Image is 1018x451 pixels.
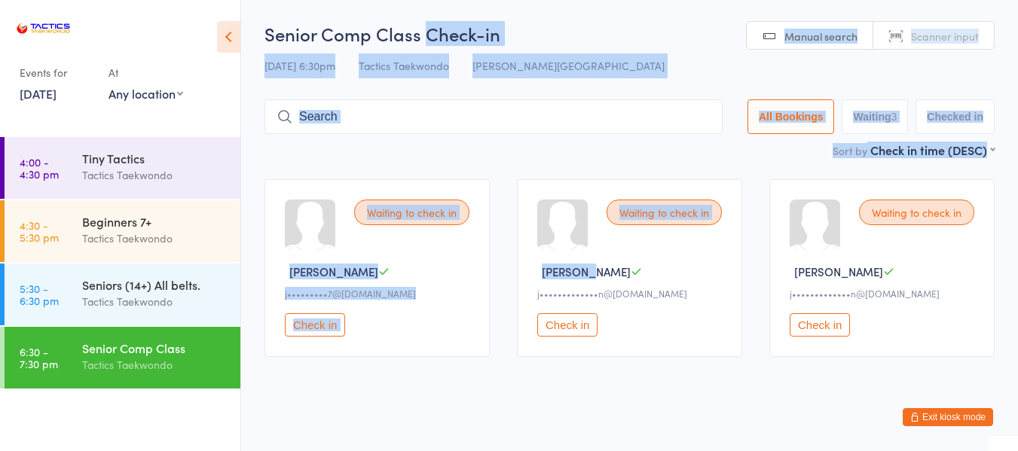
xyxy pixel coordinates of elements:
[82,230,228,247] div: Tactics Taekwondo
[747,99,835,134] button: All Bookings
[109,85,183,102] div: Any location
[82,340,228,356] div: Senior Comp Class
[289,264,378,279] span: [PERSON_NAME]
[264,21,995,46] h2: Senior Comp Class Check-in
[903,408,993,426] button: Exit kiosk mode
[5,137,240,199] a: 4:00 -4:30 pmTiny TacticsTactics Taekwondo
[790,313,850,337] button: Check in
[20,156,59,180] time: 4:00 - 4:30 pm
[542,264,631,279] span: [PERSON_NAME]
[264,99,723,134] input: Search
[82,293,228,310] div: Tactics Taekwondo
[472,58,665,73] span: [PERSON_NAME][GEOGRAPHIC_DATA]
[285,287,474,300] div: j•••••••••7@[DOMAIN_NAME]
[82,276,228,293] div: Seniors (14+) All belts.
[784,29,858,44] span: Manual search
[82,213,228,230] div: Beginners 7+
[264,58,335,73] span: [DATE] 6:30pm
[537,313,598,337] button: Check in
[794,264,883,279] span: [PERSON_NAME]
[15,11,72,45] img: Tactics Taekwondo
[5,200,240,262] a: 4:30 -5:30 pmBeginners 7+Tactics Taekwondo
[285,313,345,337] button: Check in
[20,85,57,102] a: [DATE]
[842,99,908,134] button: Waiting3
[82,356,228,373] div: Tactics Taekwondo
[607,200,722,225] div: Waiting to check in
[82,166,228,184] div: Tactics Taekwondo
[859,200,974,225] div: Waiting to check in
[833,143,867,158] label: Sort by
[359,58,449,73] span: Tactics Taekwondo
[911,29,979,44] span: Scanner input
[20,282,59,306] time: 5:30 - 6:30 pm
[20,219,59,243] time: 4:30 - 5:30 pm
[916,99,995,134] button: Checked in
[354,200,469,225] div: Waiting to check in
[790,287,979,300] div: j•••••••••••••n@[DOMAIN_NAME]
[537,287,726,300] div: j•••••••••••••n@[DOMAIN_NAME]
[870,142,995,158] div: Check in time (DESC)
[891,111,897,123] div: 3
[82,150,228,166] div: Tiny Tactics
[20,346,58,370] time: 6:30 - 7:30 pm
[5,327,240,389] a: 6:30 -7:30 pmSenior Comp ClassTactics Taekwondo
[20,60,93,85] div: Events for
[5,264,240,325] a: 5:30 -6:30 pmSeniors (14+) All belts.Tactics Taekwondo
[109,60,183,85] div: At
